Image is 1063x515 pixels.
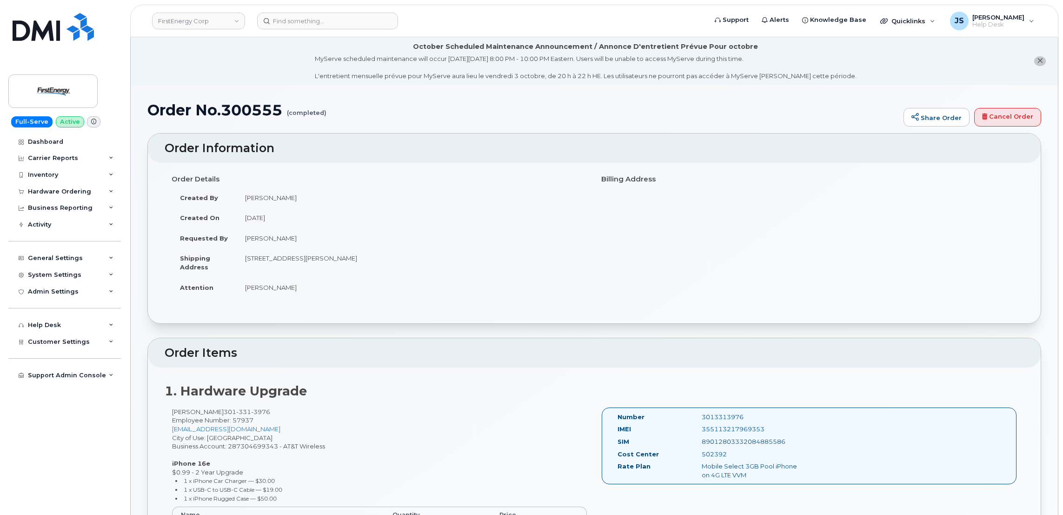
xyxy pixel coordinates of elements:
label: Cost Center [618,450,659,459]
small: (completed) [287,102,326,116]
h2: Order Items [165,347,1024,360]
strong: Requested By [180,234,228,242]
td: [DATE] [237,207,587,228]
td: [PERSON_NAME] [237,187,587,208]
label: IMEI [618,425,631,434]
small: 1 x USB-C to USB-C Cable — $19.00 [184,486,282,493]
iframe: Messenger Launcher [1023,475,1056,508]
div: 89012803332084885586 [695,437,813,446]
strong: 1. Hardware Upgrade [165,383,307,399]
td: [PERSON_NAME] [237,228,587,248]
td: [PERSON_NAME] [237,277,587,298]
label: Rate Plan [618,462,651,471]
span: Employee Number: 57937 [172,416,253,424]
small: 1 x iPhone Car Charger — $30.00 [184,477,275,484]
h4: Order Details [172,175,587,183]
h1: Order No.300555 [147,102,899,118]
label: Number [618,413,644,421]
strong: Created On [180,214,219,221]
strong: iPhone 16e [172,460,210,467]
div: 502392 [695,450,813,459]
div: Mobile Select 3GB Pool iPhone on 4G LTE VVM [695,462,813,479]
span: 301 [224,408,270,415]
h4: Billing Address [601,175,1017,183]
strong: Attention [180,284,213,291]
h2: Order Information [165,142,1024,155]
label: SIM [618,437,629,446]
td: [STREET_ADDRESS][PERSON_NAME] [237,248,587,277]
a: Cancel Order [974,108,1041,127]
small: 1 x iPhone Rugged Case — $50.00 [184,495,277,502]
span: 331 [236,408,251,415]
strong: Shipping Address [180,254,210,271]
div: 3013313976 [695,413,813,421]
strong: Created By [180,194,218,201]
div: MyServe scheduled maintenance will occur [DATE][DATE] 8:00 PM - 10:00 PM Eastern. Users will be u... [315,54,857,80]
div: October Scheduled Maintenance Announcement / Annonce D'entretient Prévue Pour octobre [413,42,758,52]
span: 3976 [251,408,270,415]
div: 355113217969353 [695,425,813,434]
a: Share Order [904,108,970,127]
button: close notification [1034,56,1046,66]
a: [EMAIL_ADDRESS][DOMAIN_NAME] [172,425,280,433]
